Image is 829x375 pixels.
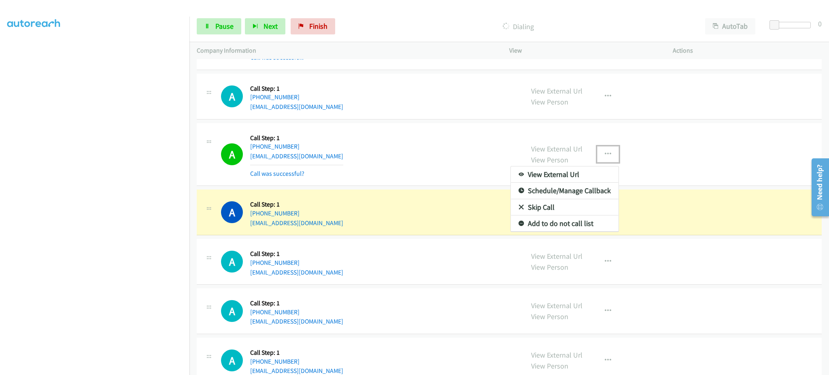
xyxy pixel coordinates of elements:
[221,201,243,223] h1: A
[221,349,243,371] h1: A
[221,300,243,322] h1: A
[806,155,829,219] iframe: Resource Center
[221,251,243,273] h1: A
[221,251,243,273] div: The call is yet to be attempted
[511,199,619,215] a: Skip Call
[511,215,619,232] a: Add to do not call list
[221,349,243,371] div: The call is yet to be attempted
[511,166,619,183] a: View External Url
[511,183,619,199] a: Schedule/Manage Callback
